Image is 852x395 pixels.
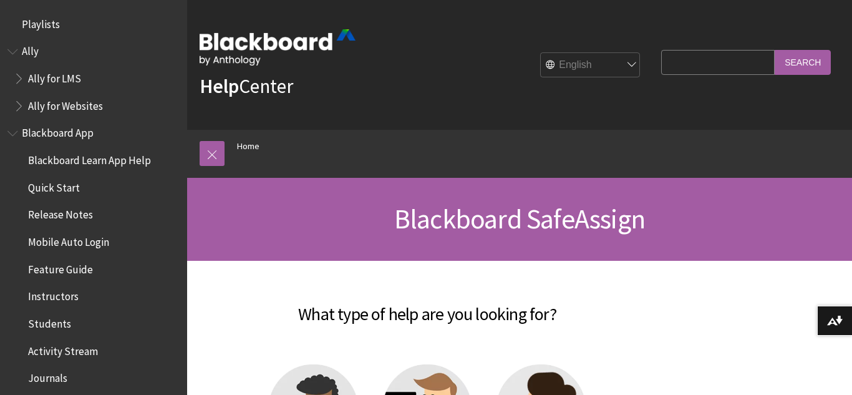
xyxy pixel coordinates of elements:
[200,74,239,99] strong: Help
[28,368,67,385] span: Journals
[237,139,259,154] a: Home
[28,177,80,194] span: Quick Start
[541,53,641,78] select: Site Language Selector
[22,41,39,58] span: Ally
[22,14,60,31] span: Playlists
[28,341,98,358] span: Activity Stream
[28,68,81,85] span: Ally for LMS
[200,286,655,327] h2: What type of help are you looking for?
[775,50,831,74] input: Search
[7,14,180,35] nav: Book outline for Playlists
[28,150,151,167] span: Blackboard Learn App Help
[28,205,93,222] span: Release Notes
[22,123,94,140] span: Blackboard App
[7,41,180,117] nav: Book outline for Anthology Ally Help
[28,259,93,276] span: Feature Guide
[28,313,71,330] span: Students
[394,202,645,236] span: Blackboard SafeAssign
[200,74,293,99] a: HelpCenter
[28,95,103,112] span: Ally for Websites
[200,29,356,66] img: Blackboard by Anthology
[28,286,79,303] span: Instructors
[28,232,109,248] span: Mobile Auto Login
